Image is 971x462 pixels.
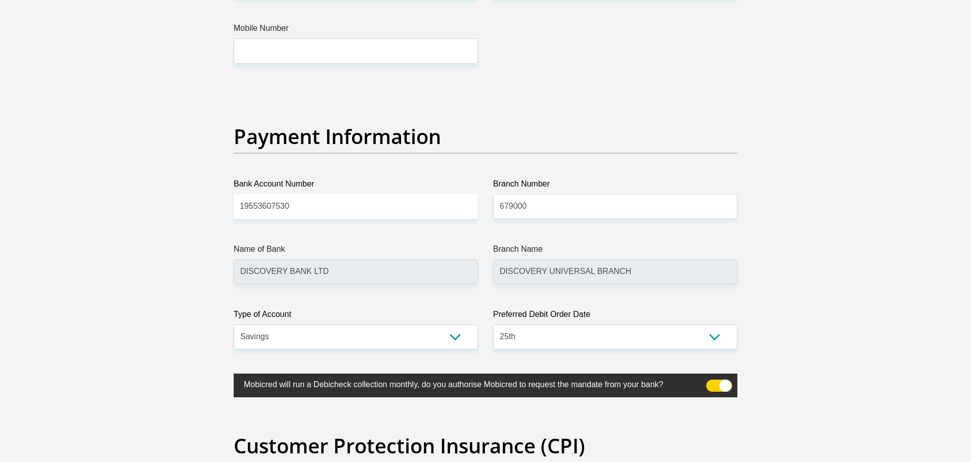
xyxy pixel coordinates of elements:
input: Branch Name [493,259,737,284]
h2: Payment Information [234,124,737,149]
label: Mobile Number [234,22,478,38]
label: Branch Number [493,178,737,194]
input: Branch Number [493,194,737,219]
label: Bank Account Number [234,178,478,194]
input: Bank Account Number [234,194,478,219]
input: Name of Bank [234,259,478,284]
label: Mobicred will run a Debicheck collection monthly, do you authorise Mobicred to request the mandat... [234,374,687,393]
input: Mobile Number [234,38,478,63]
label: Type of Account [234,308,478,325]
label: Preferred Debit Order Date [493,308,737,325]
label: Branch Name [493,243,737,259]
label: Name of Bank [234,243,478,259]
h2: Customer Protection Insurance (CPI) [234,434,737,458]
